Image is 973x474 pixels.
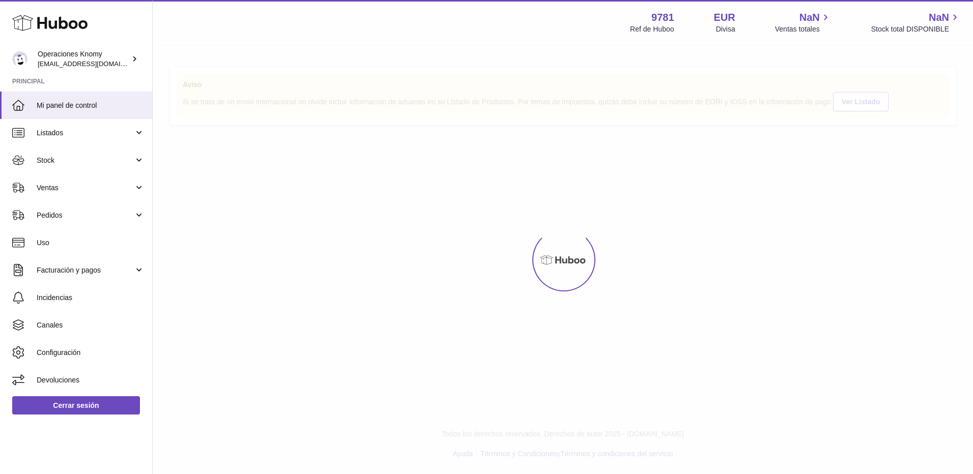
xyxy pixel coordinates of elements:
span: Ventas [37,183,134,193]
a: Cerrar sesión [12,396,140,414]
div: Operaciones Knomy [38,49,129,69]
a: NaN Stock total DISPONIBLE [871,11,961,34]
span: Incidencias [37,293,145,303]
span: Stock total DISPONIBLE [871,24,961,34]
span: NaN [799,11,820,24]
span: Canales [37,320,145,330]
span: Devoluciones [37,375,145,385]
span: [EMAIL_ADDRESS][DOMAIN_NAME] [38,60,150,68]
strong: 9781 [651,11,674,24]
span: Mi panel de control [37,101,145,110]
div: Divisa [716,24,735,34]
span: Configuración [37,348,145,358]
span: Uso [37,238,145,248]
img: operaciones@selfkit.com [12,51,27,67]
span: Pedidos [37,211,134,220]
span: Ventas totales [775,24,832,34]
span: Facturación y pagos [37,265,134,275]
strong: EUR [714,11,735,24]
span: Listados [37,128,134,138]
span: Stock [37,156,134,165]
div: Ref de Huboo [630,24,674,34]
span: NaN [929,11,949,24]
a: NaN Ventas totales [775,11,832,34]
